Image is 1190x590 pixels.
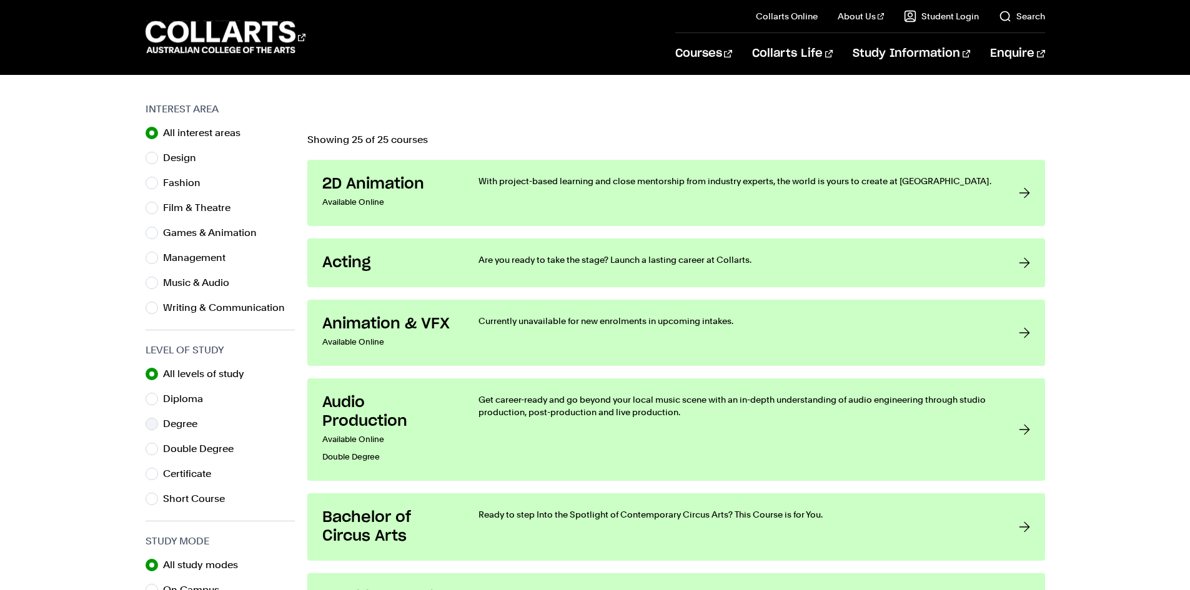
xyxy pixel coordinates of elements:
[163,249,236,267] label: Management
[163,440,244,458] label: Double Degree
[322,508,454,546] h3: Bachelor of Circus Arts
[322,393,454,431] h3: Audio Production
[322,333,454,351] p: Available Online
[146,19,305,55] div: Go to homepage
[163,224,267,242] label: Games & Animation
[322,431,454,448] p: Available Online
[307,300,1045,366] a: Animation & VFX Available Online Currently unavailable for new enrolments in upcoming intakes.
[322,194,454,211] p: Available Online
[756,10,818,22] a: Collarts Online
[163,274,239,292] label: Music & Audio
[478,393,994,418] p: Get career-ready and go beyond your local music scene with an in-depth understanding of audio eng...
[146,343,295,358] h3: Level of Study
[322,175,454,194] h3: 2D Animation
[478,253,994,266] p: Are you ready to take the stage? Launch a lasting career at Collarts.
[478,508,994,521] p: Ready to step Into the Spotlight of Contemporary Circus Arts? This Course is for You.
[478,315,994,327] p: Currently unavailable for new enrolments in upcoming intakes.
[838,10,884,22] a: About Us
[307,160,1045,226] a: 2D Animation Available Online With project-based learning and close mentorship from industry expe...
[307,238,1045,287] a: Acting Are you ready to take the stage? Launch a lasting career at Collarts.
[163,415,207,433] label: Degree
[990,33,1044,74] a: Enquire
[322,448,454,466] p: Double Degree
[163,174,211,192] label: Fashion
[322,253,454,272] h3: Acting
[163,556,248,574] label: All study modes
[163,365,254,383] label: All levels of study
[146,102,295,117] h3: Interest Area
[478,175,994,187] p: With project-based learning and close mentorship from industry experts, the world is yours to cre...
[163,299,295,317] label: Writing & Communication
[752,33,833,74] a: Collarts Life
[322,315,454,333] h3: Animation & VFX
[163,149,206,167] label: Design
[307,378,1045,481] a: Audio Production Available OnlineDouble Degree Get career-ready and go beyond your local music sc...
[163,465,221,483] label: Certificate
[163,124,250,142] label: All interest areas
[675,33,732,74] a: Courses
[307,493,1045,561] a: Bachelor of Circus Arts Ready to step Into the Spotlight of Contemporary Circus Arts? This Course...
[163,490,235,508] label: Short Course
[163,390,213,408] label: Diploma
[853,33,970,74] a: Study Information
[146,534,295,549] h3: Study Mode
[307,135,1045,145] p: Showing 25 of 25 courses
[904,10,979,22] a: Student Login
[999,10,1045,22] a: Search
[163,199,240,217] label: Film & Theatre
